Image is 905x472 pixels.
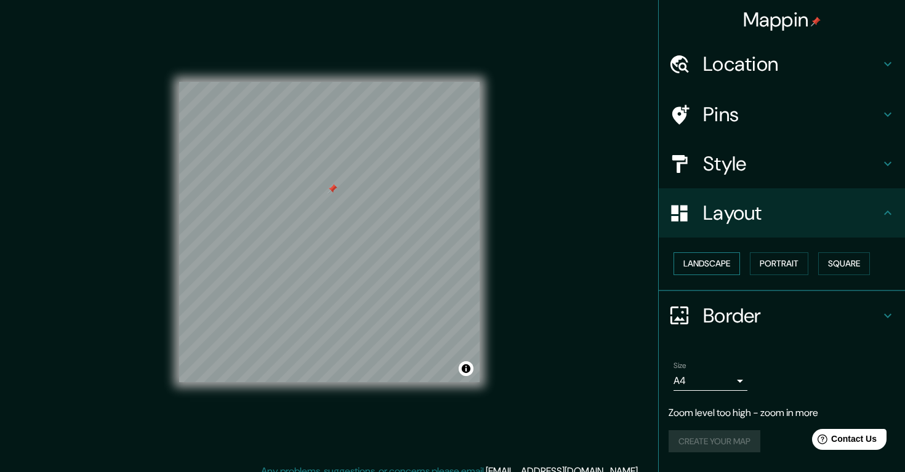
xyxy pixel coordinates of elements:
[674,360,686,370] label: Size
[811,17,821,26] img: pin-icon.png
[703,303,880,328] h4: Border
[743,7,821,32] h4: Mappin
[659,188,905,238] div: Layout
[669,406,895,420] p: Zoom level too high - zoom in more
[818,252,870,275] button: Square
[674,252,740,275] button: Landscape
[179,82,480,382] canvas: Map
[674,371,747,391] div: A4
[703,201,880,225] h4: Layout
[659,291,905,340] div: Border
[703,52,880,76] h4: Location
[703,151,880,176] h4: Style
[659,39,905,89] div: Location
[459,361,473,376] button: Toggle attribution
[659,139,905,188] div: Style
[703,102,880,127] h4: Pins
[795,424,891,458] iframe: Help widget launcher
[750,252,808,275] button: Portrait
[659,90,905,139] div: Pins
